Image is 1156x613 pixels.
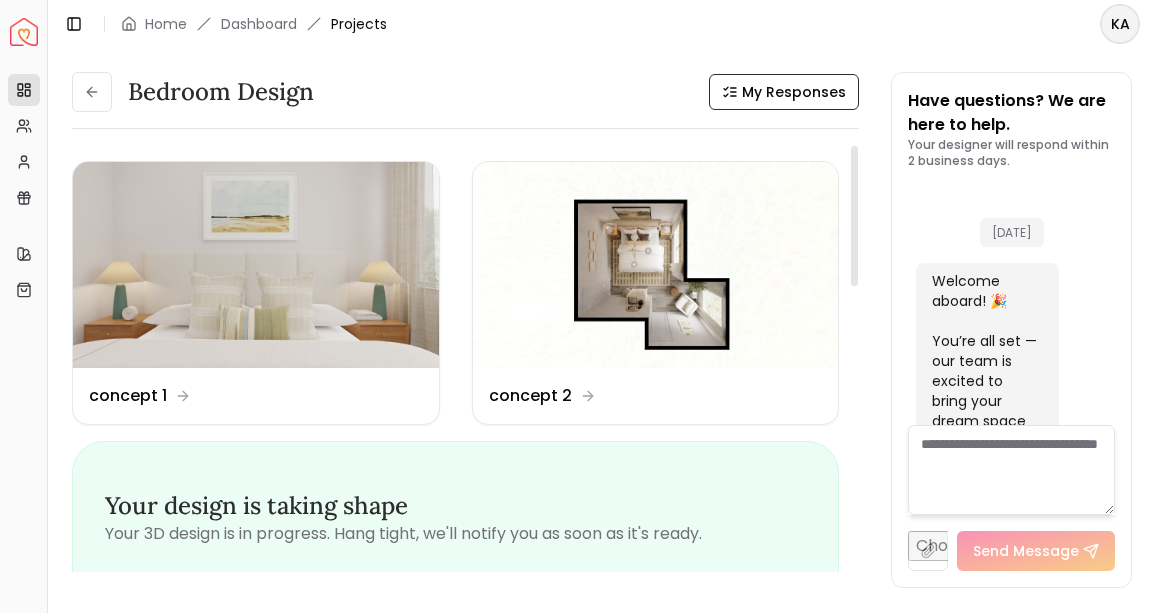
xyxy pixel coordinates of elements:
[331,14,387,34] span: Projects
[472,161,840,425] a: concept 2concept 2
[980,218,1044,247] span: [DATE]
[473,162,839,368] img: concept 2
[489,384,572,408] dd: concept 2
[908,89,1115,137] p: Have questions? We are here to help.
[89,384,167,408] dd: concept 1
[221,14,297,34] a: Dashboard
[10,18,38,46] a: Spacejoy
[709,74,859,110] button: My Responses
[128,76,314,108] h3: Bedroom design
[121,14,387,34] nav: breadcrumb
[1102,6,1138,42] span: KA
[72,161,440,425] a: concept 1concept 1
[105,490,806,522] h3: Your design is taking shape
[105,522,806,546] p: Your 3D design is in progress. Hang tight, we'll notify you as soon as it's ready.
[73,162,439,368] img: concept 1
[742,82,846,102] span: My Responses
[908,137,1115,169] p: Your designer will respond within 2 business days.
[10,18,38,46] img: Spacejoy Logo
[145,14,187,34] a: Home
[1100,4,1140,44] button: KA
